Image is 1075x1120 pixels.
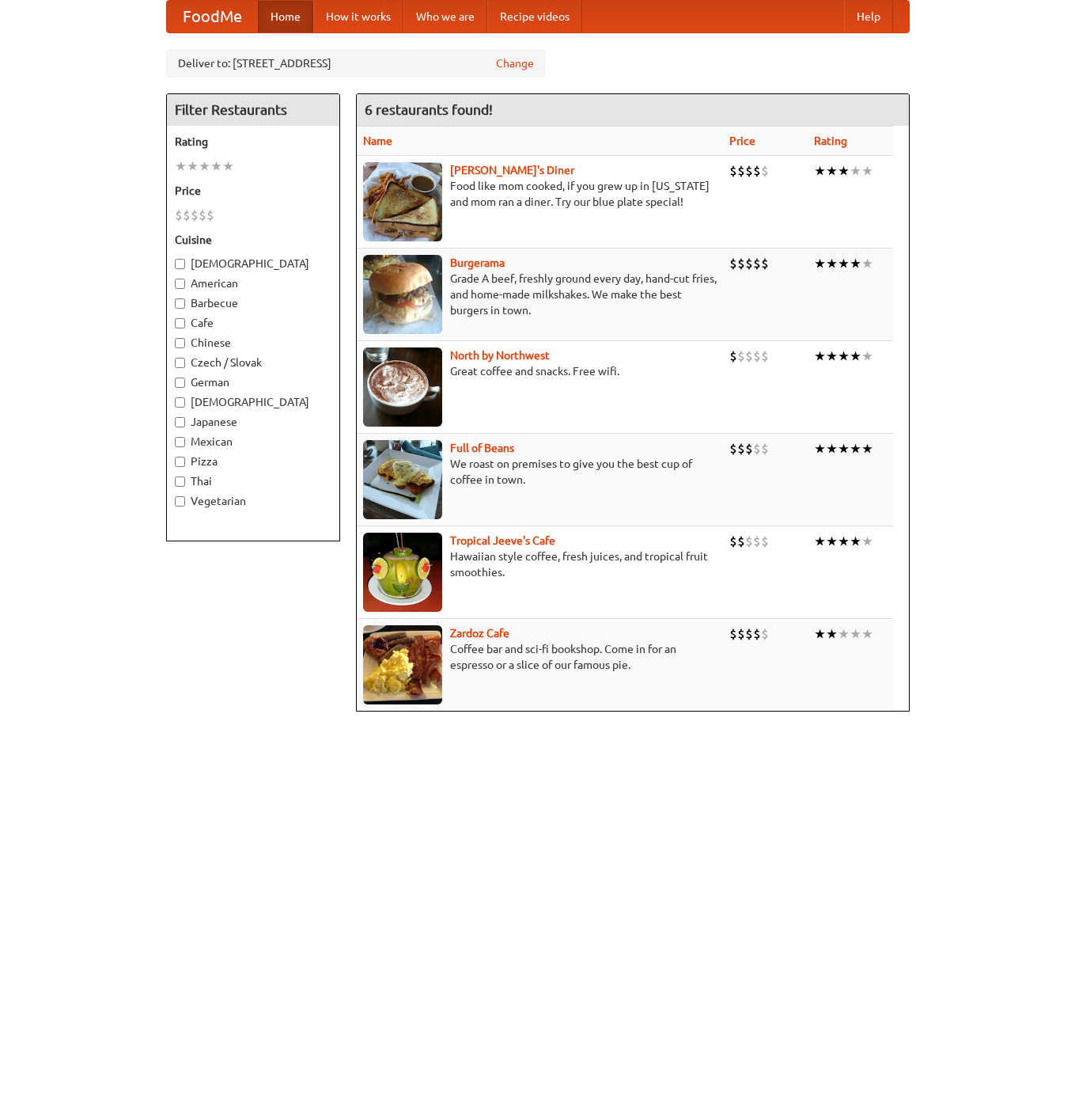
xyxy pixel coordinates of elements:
[737,440,745,457] li: $
[850,625,861,643] li: ★
[487,1,582,32] a: Recipe videos
[167,1,258,32] a: FoodMe
[175,358,185,368] input: Czech / Slovak
[745,440,753,457] li: $
[363,363,717,379] p: Great coffee and snacks. Free wifi.
[753,255,761,272] li: $
[175,476,185,487] input: Thai
[167,94,339,126] h4: Filter Restaurants
[814,162,826,180] li: ★
[175,183,331,199] h5: Price
[737,255,745,272] li: $
[175,275,331,291] label: American
[175,295,331,311] label: Barbecue
[191,207,199,224] li: $
[850,533,861,550] li: ★
[175,473,331,489] label: Thai
[838,440,850,457] li: ★
[496,55,534,71] a: Change
[175,207,183,224] li: $
[175,457,185,467] input: Pizza
[814,440,826,457] li: ★
[258,1,313,32] a: Home
[175,394,331,410] label: [DEMOGRAPHIC_DATA]
[761,162,769,180] li: $
[175,315,331,331] label: Cafe
[753,440,761,457] li: $
[206,207,214,224] li: $
[175,437,185,447] input: Mexican
[745,625,753,643] li: $
[175,374,331,390] label: German
[850,440,861,457] li: ★
[729,162,737,180] li: $
[745,255,753,272] li: $
[761,347,769,365] li: $
[363,625,442,704] img: zardoz.jpg
[814,135,847,147] a: Rating
[850,162,861,180] li: ★
[826,625,838,643] li: ★
[175,417,185,427] input: Japanese
[175,158,187,175] li: ★
[450,627,509,640] a: Zardoz Cafe
[826,533,838,550] li: ★
[753,625,761,643] li: $
[363,347,442,427] img: north.jpg
[175,335,331,351] label: Chinese
[826,440,838,457] li: ★
[861,440,873,457] li: ★
[450,164,574,177] a: [PERSON_NAME]'s Diner
[187,158,199,175] li: ★
[403,1,487,32] a: Who we are
[450,256,505,269] a: Burgerama
[838,162,850,180] li: ★
[363,135,392,147] a: Name
[175,496,185,507] input: Vegetarian
[761,255,769,272] li: $
[175,298,185,309] input: Barbecue
[745,533,753,550] li: $
[363,178,717,210] p: Food like mom cooked, if you grew up in [US_STATE] and mom ran a diner. Try our blue plate special!
[183,207,191,224] li: $
[175,259,185,269] input: [DEMOGRAPHIC_DATA]
[729,625,737,643] li: $
[838,625,850,643] li: ★
[753,533,761,550] li: $
[222,158,234,175] li: ★
[729,533,737,550] li: $
[175,397,185,408] input: [DEMOGRAPHIC_DATA]
[826,347,838,365] li: ★
[450,534,555,547] a: Tropical Jeeve's Cafe
[363,549,717,580] p: Hawaiian style coffee, fresh juices, and tropical fruit smoothies.
[166,49,546,78] div: Deliver to: [STREET_ADDRESS]
[313,1,403,32] a: How it works
[199,158,210,175] li: ★
[850,347,861,365] li: ★
[729,440,737,457] li: $
[838,347,850,365] li: ★
[753,162,761,180] li: $
[450,442,514,454] a: Full of Beans
[861,533,873,550] li: ★
[175,414,331,430] label: Japanese
[175,134,331,150] h5: Rating
[450,349,550,362] a: North by Northwest
[737,162,745,180] li: $
[175,434,331,450] label: Mexican
[363,533,442,612] img: jeeves.jpg
[826,255,838,272] li: ★
[814,533,826,550] li: ★
[761,625,769,643] li: $
[729,135,755,147] a: Price
[753,347,761,365] li: $
[814,347,826,365] li: ★
[363,255,442,334] img: burgerama.jpg
[814,255,826,272] li: ★
[814,625,826,643] li: ★
[175,279,185,289] input: American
